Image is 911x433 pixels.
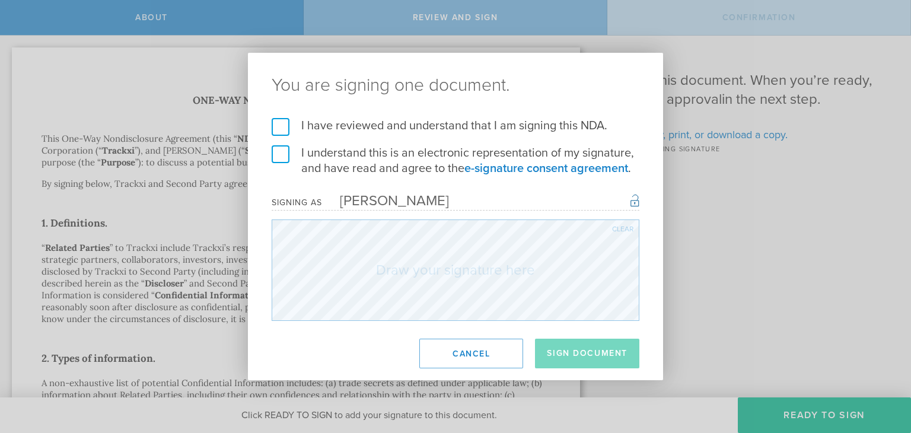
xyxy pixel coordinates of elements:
[272,77,639,94] ng-pluralize: You are signing one document.
[322,192,449,209] div: [PERSON_NAME]
[272,145,639,176] label: I understand this is an electronic representation of my signature, and have read and agree to the .
[419,339,523,368] button: Cancel
[272,198,322,208] div: Signing as
[464,161,628,176] a: e-signature consent agreement
[535,339,639,368] button: Sign Document
[272,118,639,133] label: I have reviewed and understand that I am signing this NDA.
